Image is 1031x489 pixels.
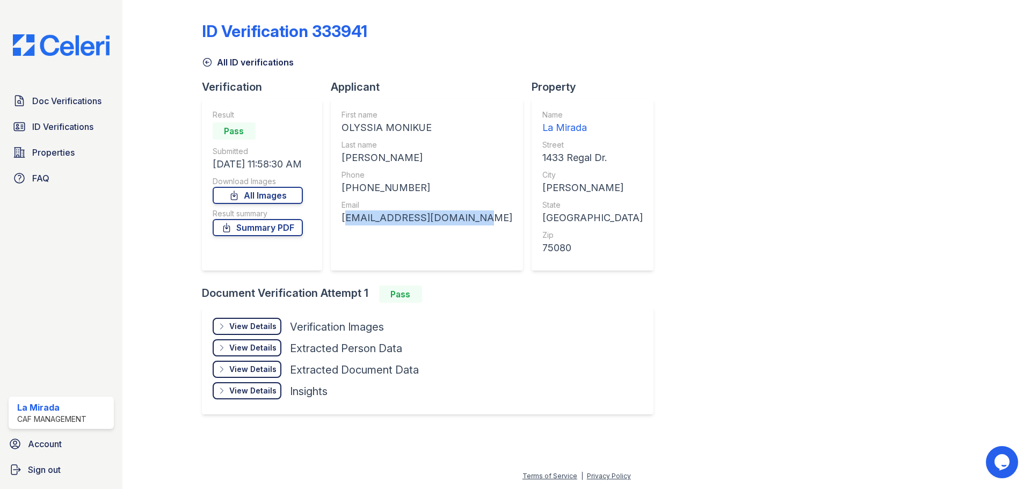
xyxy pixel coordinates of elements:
[213,176,303,187] div: Download Images
[542,170,643,180] div: City
[342,150,512,165] div: [PERSON_NAME]
[342,120,512,135] div: OLYSSIA MONIKUE
[379,286,422,303] div: Pass
[202,56,294,69] a: All ID verifications
[532,79,662,94] div: Property
[542,240,643,256] div: 75080
[213,110,303,120] div: Result
[587,472,631,480] a: Privacy Policy
[986,446,1020,478] iframe: chat widget
[32,172,49,185] span: FAQ
[290,319,384,334] div: Verification Images
[342,110,512,120] div: First name
[542,210,643,225] div: [GEOGRAPHIC_DATA]
[229,321,277,332] div: View Details
[542,140,643,150] div: Street
[213,187,303,204] a: All Images
[342,140,512,150] div: Last name
[202,79,331,94] div: Verification
[213,122,256,140] div: Pass
[542,150,643,165] div: 1433 Regal Dr.
[213,219,303,236] a: Summary PDF
[28,437,62,450] span: Account
[581,472,583,480] div: |
[290,362,419,377] div: Extracted Document Data
[202,21,367,41] div: ID Verification 333941
[542,230,643,240] div: Zip
[542,110,643,135] a: Name La Mirada
[290,341,402,356] div: Extracted Person Data
[32,146,75,159] span: Properties
[342,210,512,225] div: [EMAIL_ADDRESS][DOMAIN_NAME]
[229,364,277,375] div: View Details
[229,342,277,353] div: View Details
[213,157,303,172] div: [DATE] 11:58:30 AM
[4,459,118,480] a: Sign out
[4,34,118,56] img: CE_Logo_Blue-a8612792a0a2168367f1c8372b55b34899dd931a85d93a1a3d3e32e68fde9ad4.png
[9,90,114,112] a: Doc Verifications
[32,94,101,107] span: Doc Verifications
[290,384,328,399] div: Insights
[542,120,643,135] div: La Mirada
[342,170,512,180] div: Phone
[9,116,114,137] a: ID Verifications
[331,79,532,94] div: Applicant
[17,414,86,425] div: CAF Management
[542,180,643,195] div: [PERSON_NAME]
[522,472,577,480] a: Terms of Service
[213,146,303,157] div: Submitted
[229,385,277,396] div: View Details
[32,120,93,133] span: ID Verifications
[9,142,114,163] a: Properties
[342,200,512,210] div: Email
[542,110,643,120] div: Name
[17,401,86,414] div: La Mirada
[213,208,303,219] div: Result summary
[28,463,61,476] span: Sign out
[4,433,118,455] a: Account
[202,286,662,303] div: Document Verification Attempt 1
[542,200,643,210] div: State
[9,167,114,189] a: FAQ
[342,180,512,195] div: [PHONE_NUMBER]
